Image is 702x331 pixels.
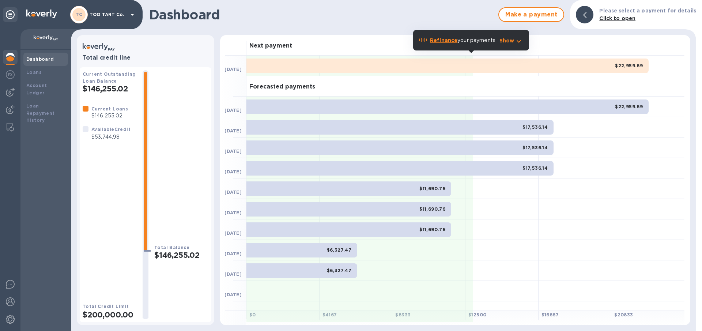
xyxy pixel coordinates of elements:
[224,108,242,113] b: [DATE]
[6,70,15,79] img: Foreign exchange
[83,84,137,93] h2: $146,255.02
[26,56,54,62] b: Dashboard
[26,83,47,95] b: Account Ledger
[224,292,242,297] b: [DATE]
[224,169,242,174] b: [DATE]
[224,230,242,236] b: [DATE]
[154,251,208,260] h2: $146,255.02
[419,227,445,232] b: $11,690.76
[224,271,242,277] b: [DATE]
[541,312,559,317] b: $ 16667
[499,37,523,44] button: Show
[224,210,242,215] b: [DATE]
[149,7,495,22] h1: Dashboard
[505,10,558,19] span: Make a payment
[224,128,242,133] b: [DATE]
[224,251,242,256] b: [DATE]
[522,145,548,150] b: $17,536.14
[249,42,292,49] h3: Next payment
[26,103,55,123] b: Loan Repayment History
[90,12,126,17] p: TOO TART Co.
[224,67,242,72] b: [DATE]
[224,148,242,154] b: [DATE]
[154,245,189,250] b: Total Balance
[430,37,497,44] p: your payments.
[615,104,643,109] b: $22,959.69
[430,37,457,43] b: Refinance
[83,71,136,84] b: Current Outstanding Loan Balance
[83,54,208,61] h3: Total credit line
[83,304,129,309] b: Total Credit Limit
[26,69,42,75] b: Loans
[499,37,514,44] p: Show
[498,7,564,22] button: Make a payment
[614,312,633,317] b: $ 20833
[91,127,131,132] b: Available Credit
[522,124,548,130] b: $17,536.14
[26,10,57,18] img: Logo
[224,189,242,195] b: [DATE]
[83,310,137,319] h2: $200,000.00
[468,312,486,317] b: $ 12500
[599,15,635,21] b: Click to open
[419,186,445,191] b: $11,690.76
[76,12,83,17] b: TC
[3,7,18,22] div: Unpin categories
[522,165,548,171] b: $17,536.14
[327,247,352,253] b: $6,327.47
[249,83,315,90] h3: Forecasted payments
[327,268,352,273] b: $6,327.47
[91,133,131,141] p: $53,744.98
[91,106,128,112] b: Current Loans
[599,8,696,14] b: Please select a payment for details
[91,112,128,120] p: $146,255.02
[615,63,643,68] b: $22,959.69
[419,206,445,212] b: $11,690.76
